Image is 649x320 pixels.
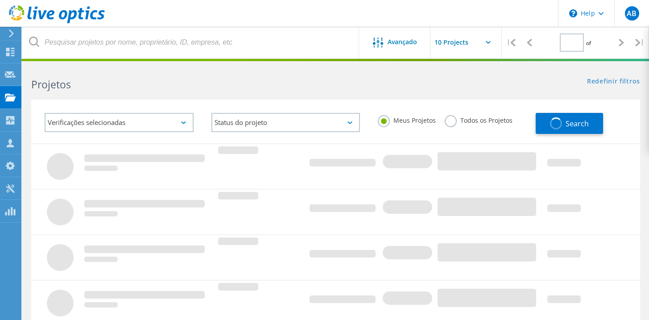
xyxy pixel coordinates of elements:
b: Projetos [31,77,71,91]
div: Verificações selecionadas [45,113,194,132]
span: Avançado [388,39,417,45]
label: Todos os Projetos [445,115,513,124]
div: Status do projeto [211,113,360,132]
a: Live Optics Dashboard [9,19,105,25]
span: Search [566,119,589,129]
span: of [586,39,591,47]
a: Redefinir filtros [587,78,640,86]
div: | [631,27,649,58]
svg: \n [569,9,577,17]
span: AB [627,10,637,17]
label: Meus Projetos [378,115,436,124]
div: | [502,27,520,58]
button: Search [536,113,603,134]
input: Pesquisar projetos por nome, proprietário, ID, empresa, etc [22,27,360,58]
